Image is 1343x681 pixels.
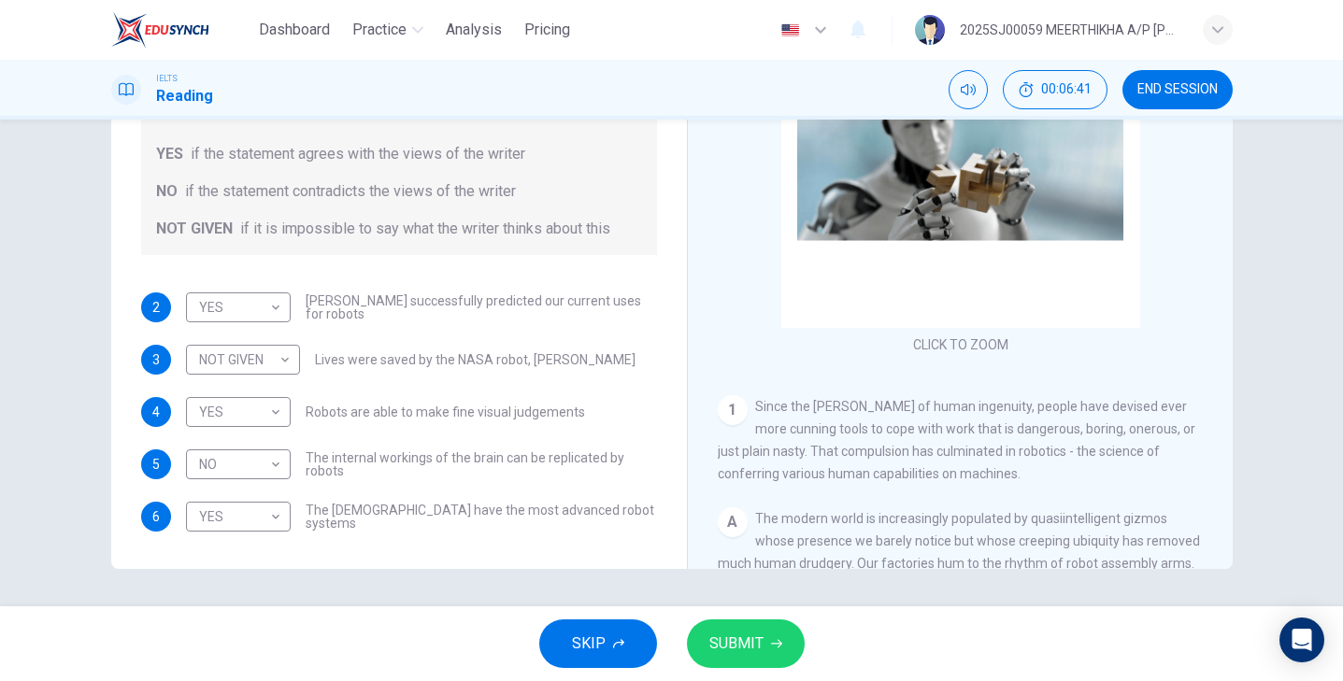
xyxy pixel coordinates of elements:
span: Dashboard [259,19,330,41]
span: SKIP [572,631,606,657]
span: 2 [152,301,160,314]
img: en [779,23,802,37]
span: Since the [PERSON_NAME] of human ingenuity, people have devised ever more cunning tools to cope w... [718,399,1195,481]
div: NO [186,438,284,491]
span: 4 [152,405,160,419]
span: Robots are able to make fine visual judgements [306,405,585,419]
div: 2025SJ00059 MEERTHIKHA A/P [PERSON_NAME] [960,19,1180,41]
span: IELTS [156,72,178,85]
button: Pricing [517,13,578,47]
span: NO [156,180,178,203]
span: if the statement agrees with the views of the writer [191,143,525,165]
div: YES [186,386,284,439]
span: Practice [352,19,407,41]
div: Mute [949,70,988,109]
button: SKIP [539,619,657,668]
div: A [718,507,748,537]
div: YES [186,490,284,544]
div: NOT GIVEN [186,333,293,387]
h1: Reading [156,85,213,107]
button: END SESSION [1122,70,1233,109]
div: Open Intercom Messenger [1279,617,1324,662]
span: 5 [152,458,160,471]
span: SUBMIT [709,631,764,657]
span: if the statement contradicts the views of the writer [185,180,516,203]
span: Pricing [524,19,570,41]
img: Profile picture [915,15,945,45]
button: 00:06:41 [1003,70,1107,109]
div: YES [186,281,284,334]
img: EduSynch logo [111,11,209,49]
span: YES [156,143,183,165]
span: [PERSON_NAME] successfully predicted our current uses for robots [306,294,657,320]
span: Lives were saved by the NASA robot, [PERSON_NAME] [315,353,636,366]
span: 3 [152,353,160,366]
button: SUBMIT [687,619,805,668]
a: EduSynch logo [111,11,252,49]
button: Practice [345,13,431,47]
span: END SESSION [1137,82,1218,97]
div: 1 [718,395,748,425]
div: Hide [1003,70,1107,109]
span: The internal workings of the brain can be replicated by robots [306,451,657,477]
span: 00:06:41 [1041,82,1092,97]
span: 6 [152,510,160,523]
span: Analysis [446,19,502,41]
span: The [DEMOGRAPHIC_DATA] have the most advanced robot systems [306,504,657,530]
button: Dashboard [251,13,337,47]
span: NOT GIVEN [156,218,233,240]
button: Analysis [438,13,509,47]
span: if it is impossible to say what the writer thinks about this [240,218,610,240]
